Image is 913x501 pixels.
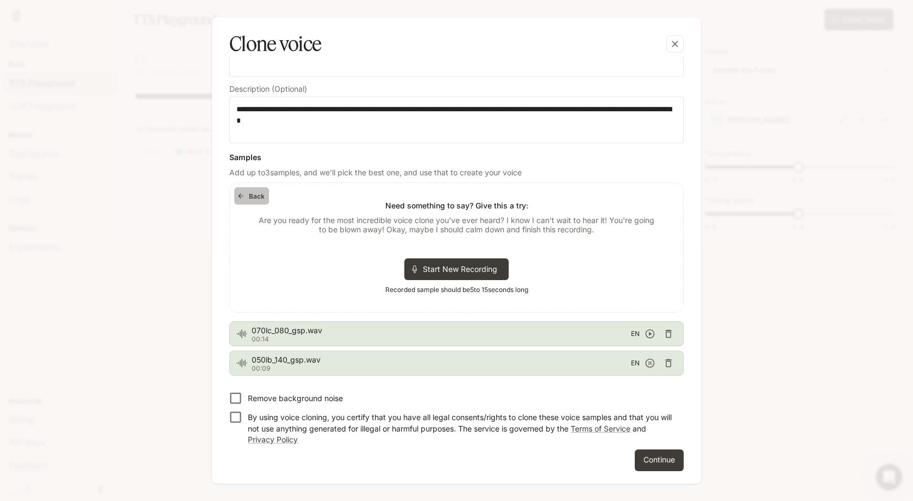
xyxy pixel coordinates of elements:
[234,187,269,205] button: Back
[631,328,640,339] span: EN
[423,263,504,275] span: Start New Recording
[229,152,684,163] h6: Samples
[229,85,307,93] p: Description (Optional)
[248,412,675,445] p: By using voice cloning, you certify that you have all legal consents/rights to clone these voice ...
[252,336,631,343] p: 00:14
[248,393,343,404] p: Remove background noise
[635,449,684,471] button: Continue
[571,424,630,433] a: Terms of Service
[385,284,528,295] span: Recorded sample should be 5 to 15 seconds long
[229,167,684,178] p: Add up to 3 samples, and we'll pick the best one, and use that to create your voice
[229,30,321,58] h5: Clone voice
[252,365,631,372] p: 00:09
[252,354,631,365] span: 050lb_140_gsp.wav
[256,215,657,234] p: Are you ready for the most incredible voice clone you've ever heard? I know I can't wait to hear ...
[248,435,298,444] a: Privacy Policy
[385,200,528,211] p: Need something to say? Give this a try:
[631,358,640,369] span: EN
[252,325,631,336] span: 070lc_080_gsp.wav
[404,258,509,280] div: Start New Recording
